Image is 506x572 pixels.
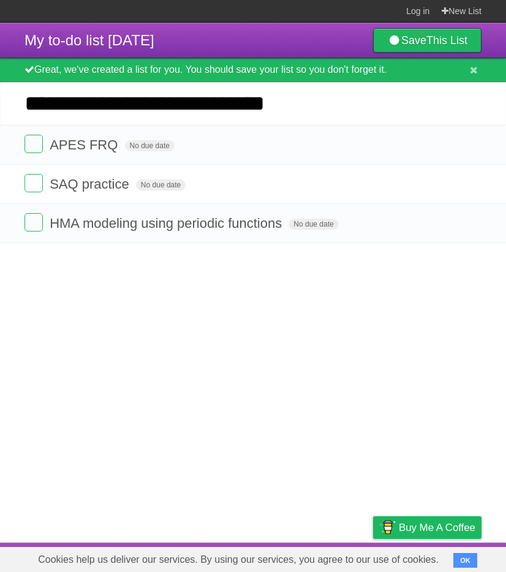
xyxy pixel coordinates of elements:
[315,546,342,569] a: Terms
[251,546,300,569] a: Developers
[289,219,338,230] span: No due date
[125,140,175,151] span: No due date
[25,32,154,48] span: My to-do list [DATE]
[357,546,389,569] a: Privacy
[50,216,285,231] span: HMA modeling using periodic functions
[210,546,236,569] a: About
[404,546,481,569] a: Suggest a feature
[373,516,481,539] a: Buy me a coffee
[50,176,132,192] span: SAQ practice
[25,213,43,231] label: Done
[136,179,186,190] span: No due date
[26,548,451,572] span: Cookies help us deliver our services. By using our services, you agree to our use of cookies.
[25,135,43,153] label: Done
[399,517,475,538] span: Buy me a coffee
[373,28,481,53] a: SaveThis List
[426,34,467,47] b: This List
[379,517,396,538] img: Buy me a coffee
[25,174,43,192] label: Done
[50,137,121,152] span: APES FRQ
[453,553,477,568] button: OK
